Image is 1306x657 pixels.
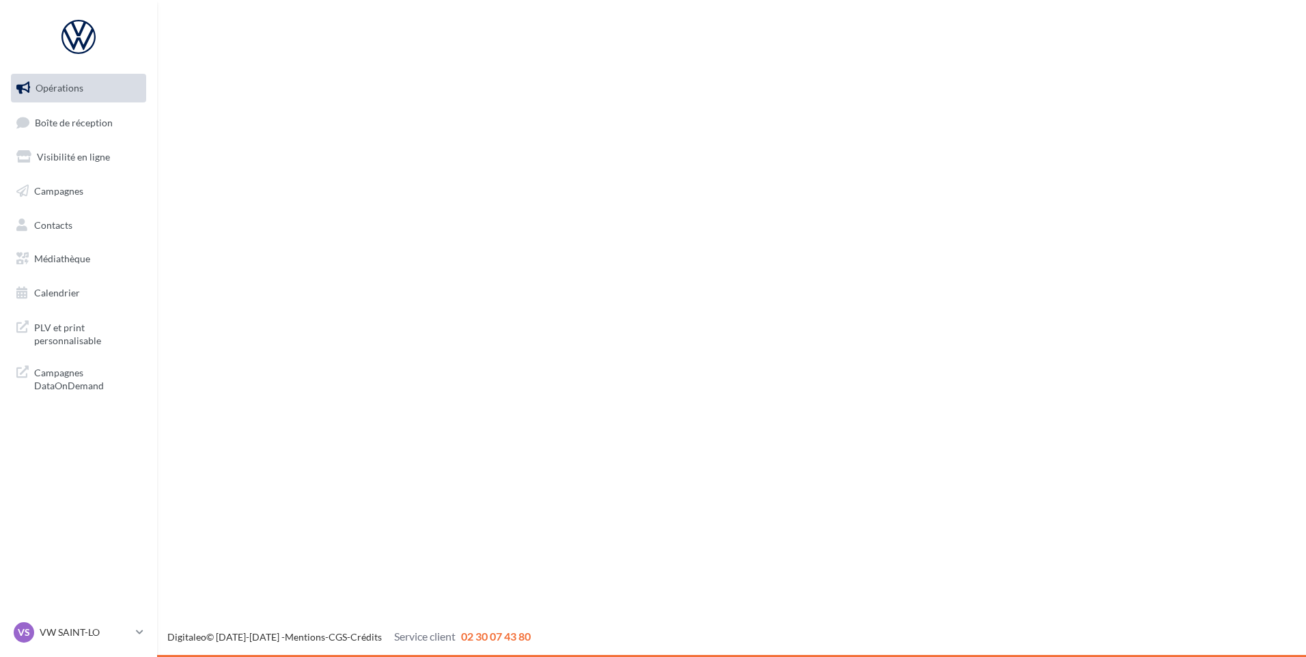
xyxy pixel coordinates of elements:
a: Mentions [285,631,325,643]
span: Médiathèque [34,253,90,264]
a: Crédits [350,631,382,643]
span: Calendrier [34,287,80,298]
a: Visibilité en ligne [8,143,149,171]
span: Service client [394,630,456,643]
span: Campagnes [34,185,83,197]
span: © [DATE]-[DATE] - - - [167,631,531,643]
a: Contacts [8,211,149,240]
span: 02 30 07 43 80 [461,630,531,643]
a: VS VW SAINT-LO [11,619,146,645]
a: Opérations [8,74,149,102]
a: Campagnes [8,177,149,206]
span: Campagnes DataOnDemand [34,363,141,393]
a: Campagnes DataOnDemand [8,358,149,398]
span: PLV et print personnalisable [34,318,141,348]
a: Médiathèque [8,244,149,273]
a: CGS [329,631,347,643]
a: Boîte de réception [8,108,149,137]
span: Contacts [34,219,72,230]
a: Calendrier [8,279,149,307]
span: Boîte de réception [35,116,113,128]
span: Opérations [36,82,83,94]
span: VS [18,626,30,639]
a: PLV et print personnalisable [8,313,149,353]
span: Visibilité en ligne [37,151,110,163]
p: VW SAINT-LO [40,626,130,639]
a: Digitaleo [167,631,206,643]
